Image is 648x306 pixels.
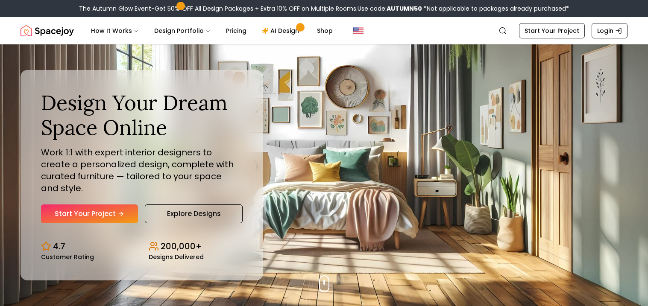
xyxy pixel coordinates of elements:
[310,22,340,39] a: Shop
[422,4,569,13] span: *Not applicable to packages already purchased*
[41,233,243,260] div: Design stats
[145,204,243,223] a: Explore Designs
[149,254,204,260] small: Designs Delivered
[84,22,340,39] nav: Main
[161,240,202,252] p: 200,000+
[21,17,627,44] nav: Global
[219,22,253,39] a: Pricing
[255,22,308,39] a: AI Design
[41,146,243,194] p: Work 1:1 with expert interior designers to create a personalized design, complete with curated fu...
[147,22,217,39] button: Design Portfolio
[79,4,569,13] div: The Autumn Glow Event-Get 50% OFF All Design Packages + Extra 10% OFF on Multiple Rooms.
[21,22,74,39] a: Spacejoy
[21,22,74,39] img: Spacejoy Logo
[41,204,138,223] a: Start Your Project
[358,4,422,13] span: Use code:
[592,23,627,38] a: Login
[84,22,146,39] button: How It Works
[53,240,65,252] p: 4.7
[519,23,585,38] a: Start Your Project
[387,4,422,13] b: AUTUMN50
[41,254,94,260] small: Customer Rating
[41,90,243,140] h1: Design Your Dream Space Online
[353,26,364,36] img: United States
